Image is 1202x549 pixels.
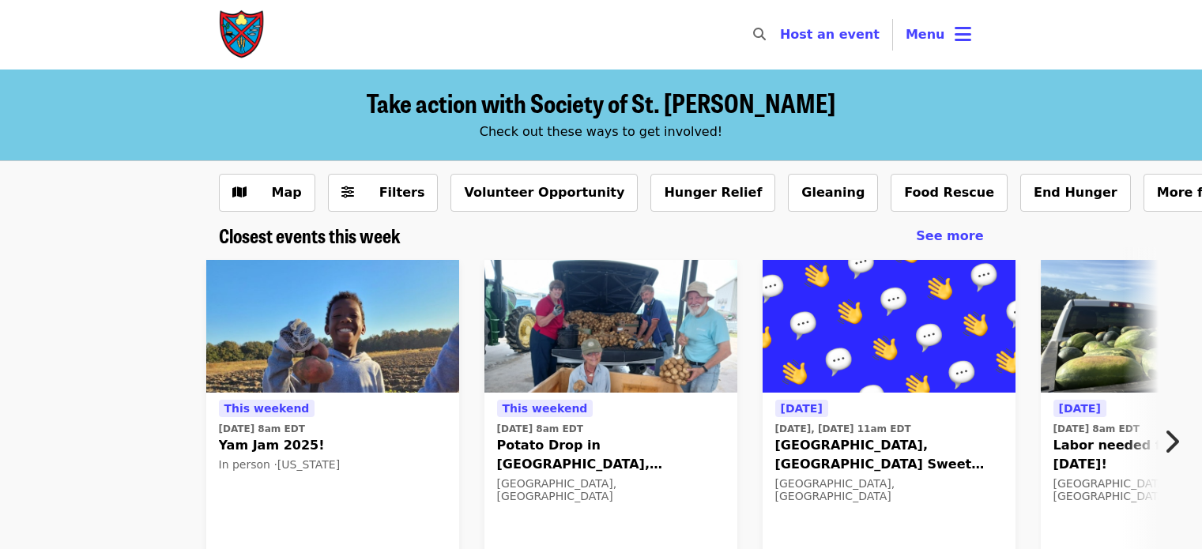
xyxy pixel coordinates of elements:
div: Check out these ways to get involved! [219,122,984,141]
span: This weekend [224,402,310,415]
button: Show map view [219,174,315,212]
span: Take action with Society of St. [PERSON_NAME] [367,84,835,121]
i: search icon [753,27,766,42]
div: [GEOGRAPHIC_DATA], [GEOGRAPHIC_DATA] [775,477,1003,504]
span: Potato Drop in [GEOGRAPHIC_DATA], [GEOGRAPHIC_DATA]! [497,436,725,474]
button: End Hunger [1020,174,1131,212]
span: In person · [US_STATE] [219,458,341,471]
i: bars icon [955,23,971,46]
span: Closest events this week [219,221,401,249]
button: Volunteer Opportunity [450,174,638,212]
button: Food Rescue [891,174,1008,212]
input: Search [775,16,788,54]
button: Gleaning [788,174,878,212]
span: This weekend [503,402,588,415]
time: [DATE] 8am EDT [1053,422,1140,436]
button: Next item [1150,419,1202,464]
span: [DATE] [781,402,823,415]
div: Closest events this week [206,224,997,247]
img: Farmville, VA Sweet Potatoes! organized by Society of St. Andrew [763,260,1015,393]
img: Potato Drop in New Hill, NC! organized by Society of St. Andrew [484,260,737,393]
time: [DATE] 8am EDT [219,422,305,436]
div: [GEOGRAPHIC_DATA], [GEOGRAPHIC_DATA] [497,477,725,504]
i: map icon [232,185,247,200]
button: Toggle account menu [893,16,984,54]
button: Hunger Relief [650,174,775,212]
span: Yam Jam 2025! [219,436,447,455]
time: [DATE], [DATE] 11am EDT [775,422,911,436]
span: Map [272,185,302,200]
a: Closest events this week [219,224,401,247]
button: Filters (0 selected) [328,174,439,212]
i: sliders-h icon [341,185,354,200]
span: Filters [379,185,425,200]
a: Host an event [780,27,880,42]
a: See more [916,227,983,246]
span: [GEOGRAPHIC_DATA], [GEOGRAPHIC_DATA] Sweet Potatoes! [775,436,1003,474]
span: Menu [906,27,945,42]
span: [DATE] [1059,402,1101,415]
img: Yam Jam 2025! organized by Society of St. Andrew [206,260,459,393]
time: [DATE] 8am EDT [497,422,583,436]
img: Society of St. Andrew - Home [219,9,266,60]
span: See more [916,228,983,243]
i: chevron-right icon [1163,427,1179,457]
